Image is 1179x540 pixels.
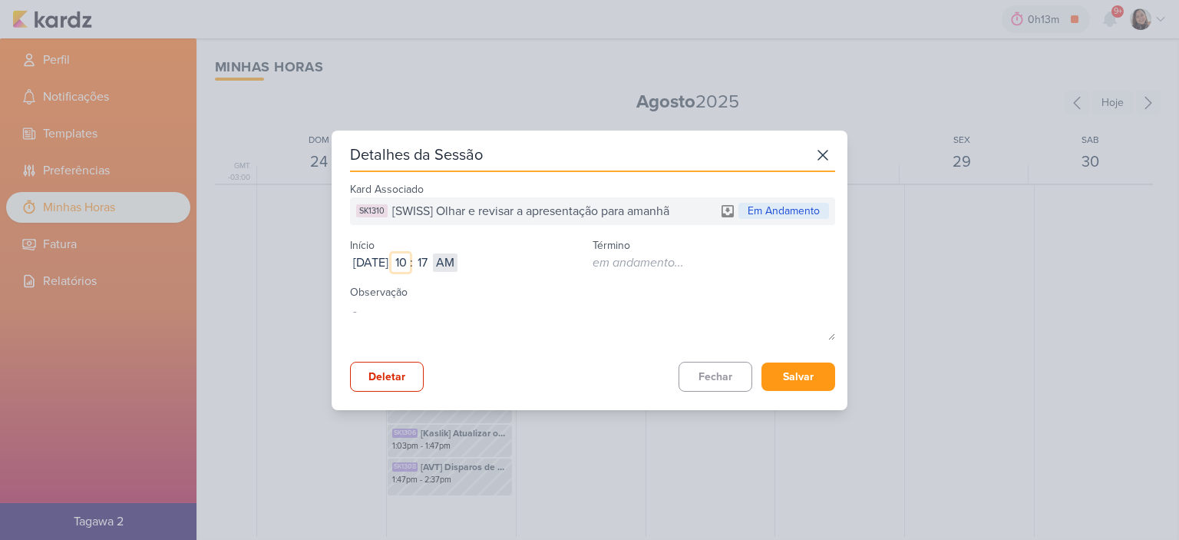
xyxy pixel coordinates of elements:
div: Em Andamento [738,203,829,219]
button: Salvar [761,363,835,391]
div: SK1310 [356,204,388,217]
label: Início [350,239,375,252]
label: Observação [350,286,408,299]
span: [SWISS] Olhar e revisar a apresentação para amanhã [392,202,669,220]
label: Término [593,239,630,252]
div: Detalhes da Sessão [350,144,483,166]
div: : [410,253,413,272]
button: Deletar [350,362,424,392]
div: em andamento... [593,253,684,272]
label: Kard Associado [350,183,424,196]
button: Fechar [679,362,752,392]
